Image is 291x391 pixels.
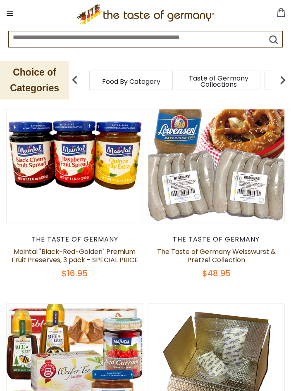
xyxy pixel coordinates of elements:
[62,268,88,279] span: $16.95
[12,247,138,265] a: Maintal "Black-Red-Golden" Premium Fruit Preserves, 3 pack - SPECIAL PRICE
[148,235,285,244] div: The Taste of Germany
[7,87,143,223] img: Maintal "Black-Red-Golden" Premium Fruit Preserves, 3 pack - SPECIAL PRICE
[67,72,83,88] img: previous arrow
[186,75,252,88] a: Taste of Germany Collections
[274,72,291,88] img: next arrow
[202,268,231,279] span: $48.95
[157,247,276,265] a: The Taste of Germany Weisswurst & Pretzel Collection
[102,78,160,85] a: Food By Category
[6,235,143,244] div: The Taste of Germany
[148,87,284,223] img: The Taste of Germany Weisswurst & Pretzel Collection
